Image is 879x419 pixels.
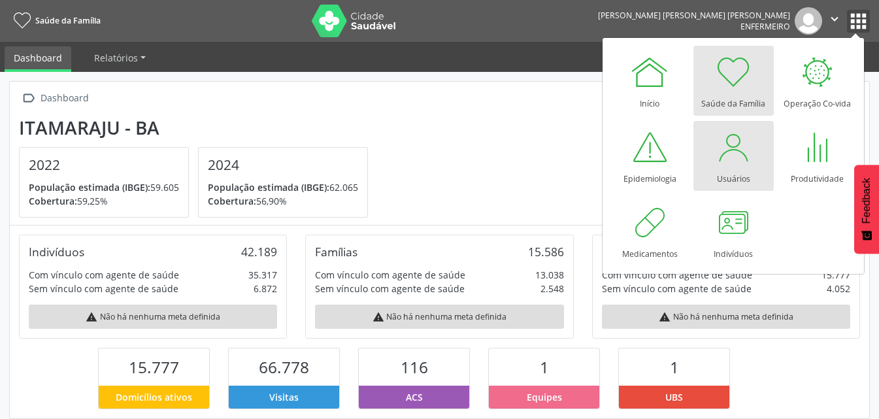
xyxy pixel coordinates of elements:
div: 42.189 [241,244,277,259]
a: Epidemiologia [610,121,690,191]
a: Produtividade [777,121,857,191]
button: Feedback - Mostrar pesquisa [854,165,879,254]
span: Cobertura: [208,195,256,207]
i: warning [86,311,97,323]
div: [PERSON_NAME] [PERSON_NAME] [PERSON_NAME] [598,10,790,21]
a:  Dashboard [19,89,91,108]
a: Indivíduos [693,196,774,266]
span: Domicílios ativos [116,390,192,404]
span: Relatórios [94,52,138,64]
div: Sem vínculo com agente de saúde [602,282,752,295]
div: Sem vínculo com agente de saúde [29,282,178,295]
p: 59.605 [29,180,179,194]
span: Visitas [269,390,299,404]
span: 15.777 [129,356,179,378]
span: Feedback [861,178,872,224]
h4: 2022 [29,157,179,173]
span: 1 [670,356,679,378]
div: 15.777 [821,268,850,282]
div: Famílias [315,244,357,259]
a: Saúde da Família [693,46,774,116]
p: 62.065 [208,180,358,194]
span: População estimada (IBGE): [208,181,329,193]
div: Não há nenhuma meta definida [315,305,563,329]
div: Não há nenhuma meta definida [602,305,850,329]
p: 56,90% [208,194,358,208]
span: Cobertura: [29,195,77,207]
a: Medicamentos [610,196,690,266]
span: 1 [540,356,549,378]
div: 13.038 [535,268,564,282]
i: warning [659,311,671,323]
a: Dashboard [5,46,71,72]
div: Sem vínculo com agente de saúde [315,282,465,295]
div: 15.586 [528,244,564,259]
span: ACS [406,390,423,404]
div: 4.052 [827,282,850,295]
h4: 2024 [208,157,358,173]
span: UBS [665,390,683,404]
i: warning [373,311,384,323]
div: Itamaraju - BA [19,117,377,139]
div: 35.317 [248,268,277,282]
div: 2.548 [540,282,564,295]
i:  [827,12,842,26]
button:  [822,7,847,35]
div: Com vínculo com agente de saúde [29,268,179,282]
p: 59,25% [29,194,179,208]
div: 6.872 [254,282,277,295]
a: Saúde da Família [9,10,101,31]
div: Dashboard [38,89,91,108]
span: Equipes [527,390,562,404]
a: Usuários [693,121,774,191]
div: Com vínculo com agente de saúde [602,268,752,282]
div: Com vínculo com agente de saúde [315,268,465,282]
span: 116 [401,356,428,378]
i:  [19,89,38,108]
div: Não há nenhuma meta definida [29,305,277,329]
span: Enfermeiro [740,21,790,32]
span: Saúde da Família [35,15,101,26]
img: img [795,7,822,35]
span: População estimada (IBGE): [29,181,150,193]
a: Operação Co-vida [777,46,857,116]
a: Relatórios [85,46,155,69]
span: 66.778 [259,356,309,378]
button: apps [847,10,870,33]
a: Início [610,46,690,116]
div: Indivíduos [29,244,84,259]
